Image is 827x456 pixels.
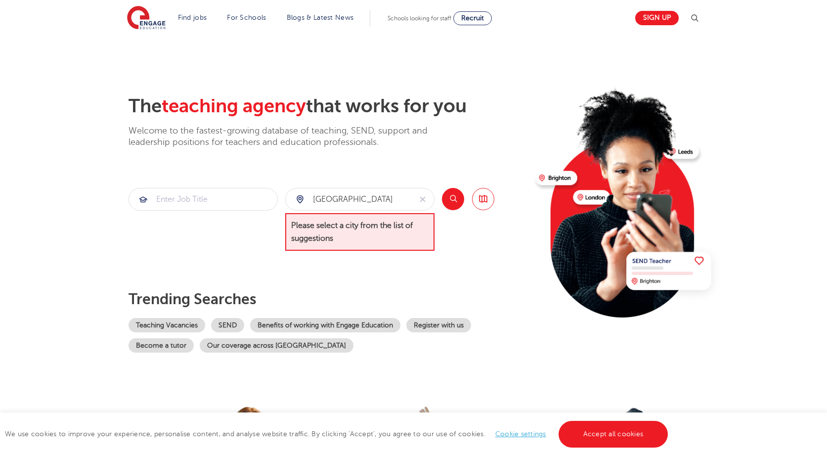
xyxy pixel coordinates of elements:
a: Teaching Vacancies [129,318,205,332]
div: Submit [129,188,278,211]
span: Recruit [461,14,484,22]
a: Recruit [453,11,492,25]
a: Accept all cookies [559,421,668,448]
span: Please select a city from the list of suggestions [285,213,435,251]
a: Register with us [406,318,471,332]
p: Trending searches [129,290,527,308]
span: Schools looking for staff [388,15,451,22]
span: We use cookies to improve your experience, personalise content, and analyse website traffic. By c... [5,430,670,438]
button: Clear [411,188,434,210]
a: Find jobs [178,14,207,21]
input: Submit [129,188,277,210]
a: Our coverage across [GEOGRAPHIC_DATA] [200,338,353,353]
p: Welcome to the fastest-growing database of teaching, SEND, support and leadership positions for t... [129,125,455,148]
a: Become a tutor [129,338,194,353]
img: Engage Education [127,6,166,31]
button: Search [442,188,464,210]
a: Cookie settings [495,430,546,438]
h2: The that works for you [129,95,527,118]
a: Sign up [635,11,679,25]
a: Benefits of working with Engage Education [250,318,400,332]
a: For Schools [227,14,266,21]
a: Blogs & Latest News [287,14,354,21]
a: SEND [211,318,244,332]
span: teaching agency [162,95,306,117]
input: Submit [286,188,411,210]
div: Submit [285,188,435,211]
